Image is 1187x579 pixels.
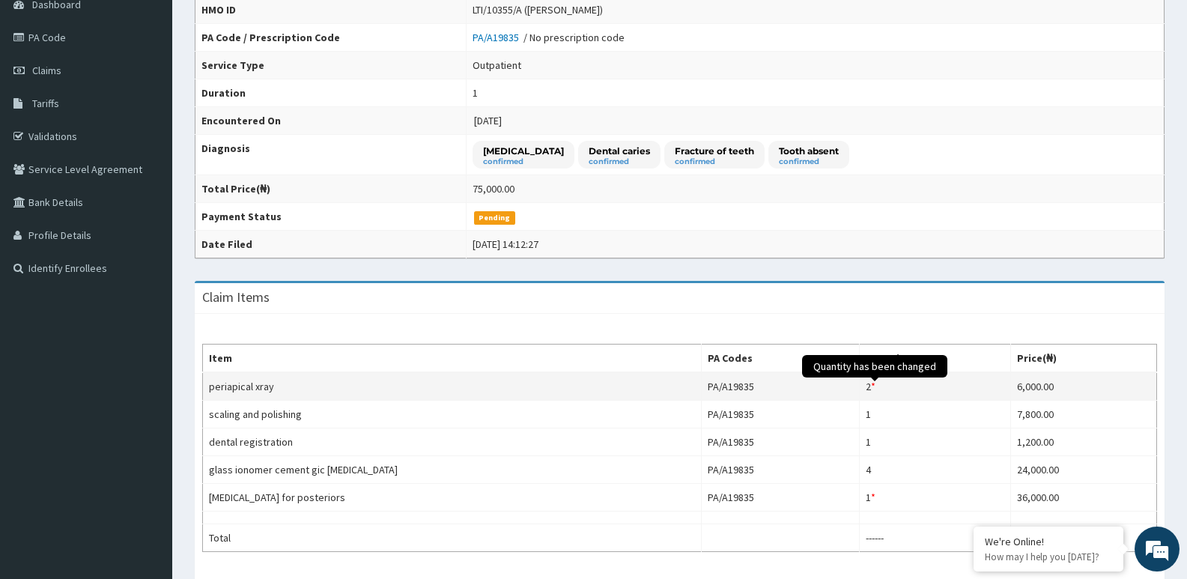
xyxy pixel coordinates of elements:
[702,345,860,373] th: PA Codes
[1011,524,1157,552] td: 75,000.00
[473,2,603,17] div: LTI/10355/A ([PERSON_NAME])
[195,79,467,107] th: Duration
[1011,484,1157,512] td: 36,000.00
[779,158,839,166] small: confirmed
[483,158,564,166] small: confirmed
[203,401,702,428] td: scaling and polishing
[859,401,1011,428] td: 1
[195,52,467,79] th: Service Type
[1011,372,1157,401] td: 6,000.00
[195,231,467,258] th: Date Filed
[859,372,1011,401] td: 2
[859,524,1011,552] td: ------
[702,401,860,428] td: PA/A19835
[859,484,1011,512] td: 1
[195,107,467,135] th: Encountered On
[32,97,59,110] span: Tariffs
[473,85,478,100] div: 1
[473,30,625,45] div: / No prescription code
[473,181,514,196] div: 75,000.00
[195,24,467,52] th: PA Code / Prescription Code
[195,135,467,175] th: Diagnosis
[483,145,564,157] p: [MEDICAL_DATA]
[203,524,702,552] td: Total
[203,456,702,484] td: glass ionomer cement gic [MEDICAL_DATA]
[32,64,61,77] span: Claims
[1011,345,1157,373] th: Price(₦)
[1011,428,1157,456] td: 1,200.00
[473,31,523,44] a: PA/A19835
[203,345,702,373] th: Item
[195,175,467,203] th: Total Price(₦)
[474,114,502,127] span: [DATE]
[702,456,860,484] td: PA/A19835
[985,551,1112,563] p: How may I help you today?
[802,355,947,378] span: Quantity has been changed
[702,484,860,512] td: PA/A19835
[203,372,702,401] td: periapical xray
[702,428,860,456] td: PA/A19835
[779,145,839,157] p: Tooth absent
[202,291,270,304] h3: Claim Items
[859,428,1011,456] td: 1
[203,484,702,512] td: [MEDICAL_DATA] for posteriors
[589,158,650,166] small: confirmed
[589,145,650,157] p: Dental caries
[859,456,1011,484] td: 4
[203,428,702,456] td: dental registration
[195,203,467,231] th: Payment Status
[473,237,538,252] div: [DATE] 14:12:27
[702,372,860,401] td: PA/A19835
[675,145,754,157] p: Fracture of teeth
[473,58,521,73] div: Outpatient
[985,535,1112,548] div: We're Online!
[1011,401,1157,428] td: 7,800.00
[474,211,515,225] span: Pending
[1011,456,1157,484] td: 24,000.00
[675,158,754,166] small: confirmed
[859,345,1011,373] th: Quantity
